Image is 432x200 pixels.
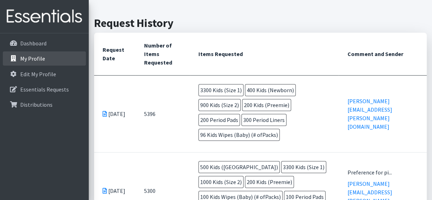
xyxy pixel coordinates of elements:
[3,67,86,81] a: Edit My Profile
[281,161,326,173] span: 3300 Kids (Size 1)
[241,114,286,126] span: 300 Period Liners
[20,40,47,47] p: Dashboard
[198,176,244,188] span: 1000 Kids (Size 2)
[20,101,53,108] p: Distributions
[3,98,86,112] a: Distributions
[136,33,190,76] th: Number of Items Requested
[347,98,392,130] a: [PERSON_NAME][EMAIL_ADDRESS][PERSON_NAME][DOMAIN_NAME]
[198,129,280,141] span: 96 Kids Wipes (Baby) (# ofPacks)
[198,84,244,96] span: 3300 Kids (Size 1)
[20,71,56,78] p: Edit My Profile
[245,176,294,188] span: 200 Kids (Preemie)
[94,76,136,152] td: [DATE]
[94,16,427,30] h2: Request History
[3,82,86,96] a: Essentials Requests
[20,55,45,62] p: My Profile
[198,99,241,111] span: 900 Kids (Size 2)
[3,51,86,66] a: My Profile
[347,168,418,177] div: Preference for pi...
[339,33,427,76] th: Comment and Sender
[94,33,136,76] th: Request Date
[20,86,69,93] p: Essentials Requests
[198,114,240,126] span: 200 Period Pads
[245,84,296,96] span: 400 Kids (Newborn)
[198,161,280,173] span: 500 Kids ([GEOGRAPHIC_DATA])
[190,33,339,76] th: Items Requested
[242,99,291,111] span: 200 Kids (Preemie)
[136,76,190,152] td: 5396
[3,36,86,50] a: Dashboard
[3,5,86,28] img: HumanEssentials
